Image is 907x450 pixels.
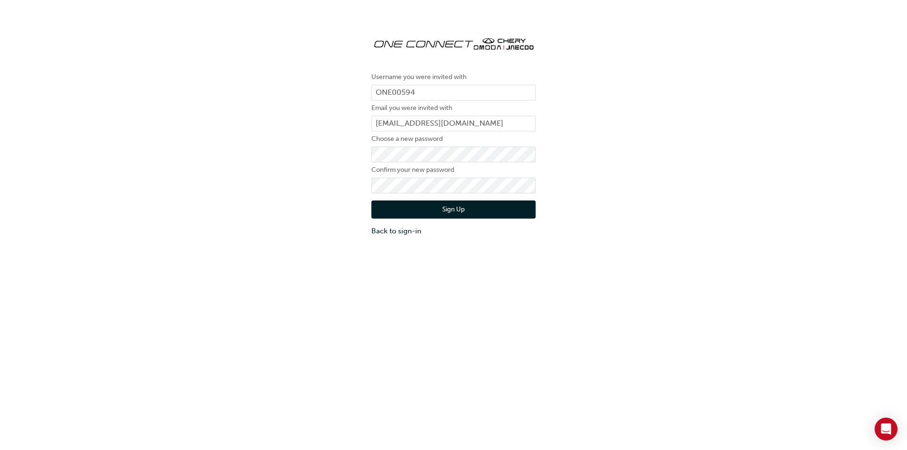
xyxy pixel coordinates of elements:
input: Username [371,85,536,101]
label: Username you were invited with [371,71,536,83]
label: Choose a new password [371,133,536,145]
label: Email you were invited with [371,102,536,114]
button: Sign Up [371,200,536,219]
label: Confirm your new password [371,164,536,176]
img: oneconnect [371,29,536,57]
a: Back to sign-in [371,226,536,237]
div: Open Intercom Messenger [875,418,897,440]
